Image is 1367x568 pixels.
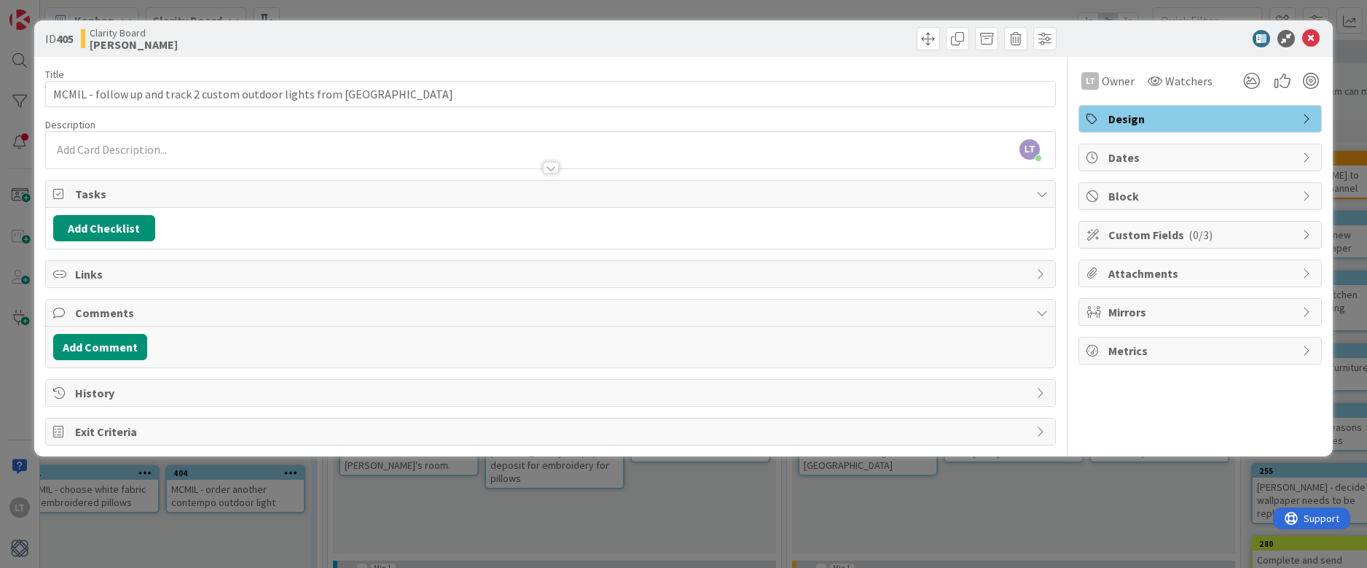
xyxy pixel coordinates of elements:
span: Links [75,265,1029,283]
label: Title [45,68,64,81]
span: Block [1108,187,1295,205]
span: Design [1108,110,1295,128]
span: Watchers [1165,72,1213,90]
b: 405 [56,31,74,46]
span: ID [45,30,74,47]
span: Support [31,2,66,20]
button: Add Checklist [53,215,155,241]
input: type card name here... [45,81,1056,107]
button: Add Comment [53,334,147,360]
span: Attachments [1108,265,1295,282]
span: LT [1019,139,1040,160]
span: Description [45,118,95,131]
span: Owner [1102,72,1135,90]
span: Exit Criteria [75,423,1029,440]
span: Clarity Board [90,27,178,39]
span: History [75,384,1029,402]
span: Tasks [75,185,1029,203]
span: Comments [75,304,1029,322]
div: LT [1081,72,1099,90]
span: Mirrors [1108,303,1295,321]
b: [PERSON_NAME] [90,39,178,50]
span: Metrics [1108,342,1295,359]
span: Dates [1108,149,1295,166]
span: ( 0/3 ) [1188,227,1213,242]
span: Custom Fields [1108,226,1295,244]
